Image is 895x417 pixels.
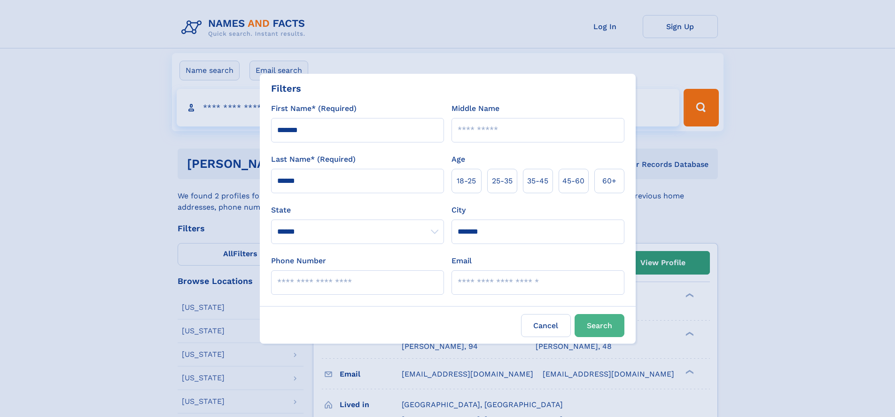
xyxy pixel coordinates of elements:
[457,175,476,187] span: 18‑25
[271,103,357,114] label: First Name* (Required)
[271,154,356,165] label: Last Name* (Required)
[451,103,499,114] label: Middle Name
[562,175,584,187] span: 45‑60
[527,175,548,187] span: 35‑45
[521,314,571,337] label: Cancel
[271,255,326,267] label: Phone Number
[451,205,466,216] label: City
[575,314,624,337] button: Search
[451,255,472,267] label: Email
[602,175,616,187] span: 60+
[492,175,513,187] span: 25‑35
[271,205,444,216] label: State
[271,81,301,95] div: Filters
[451,154,465,165] label: Age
